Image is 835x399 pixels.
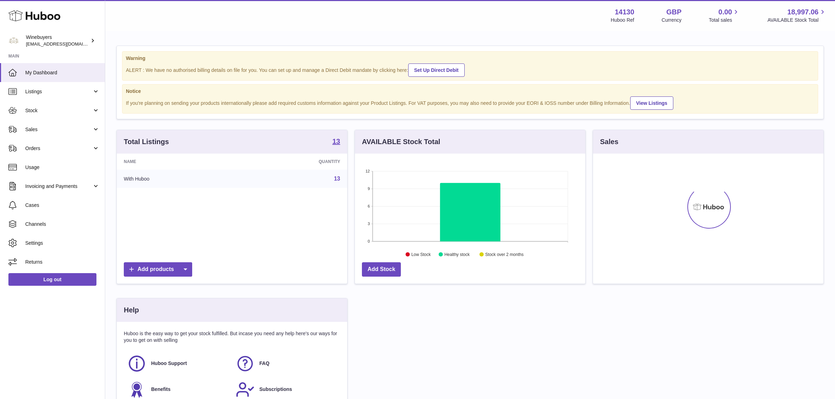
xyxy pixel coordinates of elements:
a: Huboo Support [127,354,229,373]
span: Listings [25,88,92,95]
span: Channels [25,221,100,228]
span: Benefits [151,386,170,393]
span: 0.00 [719,7,732,17]
a: 18,997.06 AVAILABLE Stock Total [767,7,827,23]
span: Total sales [709,17,740,23]
span: Invoicing and Payments [25,183,92,190]
p: Huboo is the easy way to get your stock fulfilled. But incase you need any help here's our ways f... [124,330,340,344]
span: AVAILABLE Stock Total [767,17,827,23]
text: 12 [365,169,370,173]
strong: GBP [666,7,681,17]
span: Stock [25,107,92,114]
a: 0.00 Total sales [709,7,740,23]
text: 0 [368,239,370,243]
a: 13 [334,176,340,182]
a: Log out [8,273,96,286]
span: Usage [25,164,100,171]
span: Returns [25,259,100,265]
span: Sales [25,126,92,133]
text: Stock over 2 months [485,252,524,257]
a: Subscriptions [236,380,337,399]
span: Huboo Support [151,360,187,367]
td: With Huboo [117,170,238,188]
a: View Listings [630,96,673,110]
img: internalAdmin-14130@internal.huboo.com [8,35,19,46]
h3: AVAILABLE Stock Total [362,137,440,147]
a: Add Stock [362,262,401,277]
div: If you're planning on sending your products internationally please add required customs informati... [126,95,814,110]
strong: 13 [332,138,340,145]
h3: Help [124,305,139,315]
a: 13 [332,138,340,146]
span: Orders [25,145,92,152]
text: Low Stock [411,252,431,257]
th: Quantity [238,154,347,170]
span: My Dashboard [25,69,100,76]
strong: Warning [126,55,814,62]
span: Settings [25,240,100,246]
div: Currency [662,17,682,23]
a: Set Up Direct Debit [408,63,465,77]
a: Benefits [127,380,229,399]
text: Healthy stock [444,252,470,257]
a: FAQ [236,354,337,373]
div: Winebuyers [26,34,89,47]
a: Add products [124,262,192,277]
div: ALERT : We have no authorised billing details on file for you. You can set up and manage a Direct... [126,62,814,77]
h3: Sales [600,137,618,147]
span: Subscriptions [260,386,292,393]
text: 3 [368,222,370,226]
span: [EMAIL_ADDRESS][DOMAIN_NAME] [26,41,103,47]
text: 6 [368,204,370,208]
span: 18,997.06 [787,7,819,17]
th: Name [117,154,238,170]
text: 9 [368,187,370,191]
span: FAQ [260,360,270,367]
strong: 14130 [615,7,634,17]
span: Cases [25,202,100,209]
div: Huboo Ref [611,17,634,23]
h3: Total Listings [124,137,169,147]
strong: Notice [126,88,814,95]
